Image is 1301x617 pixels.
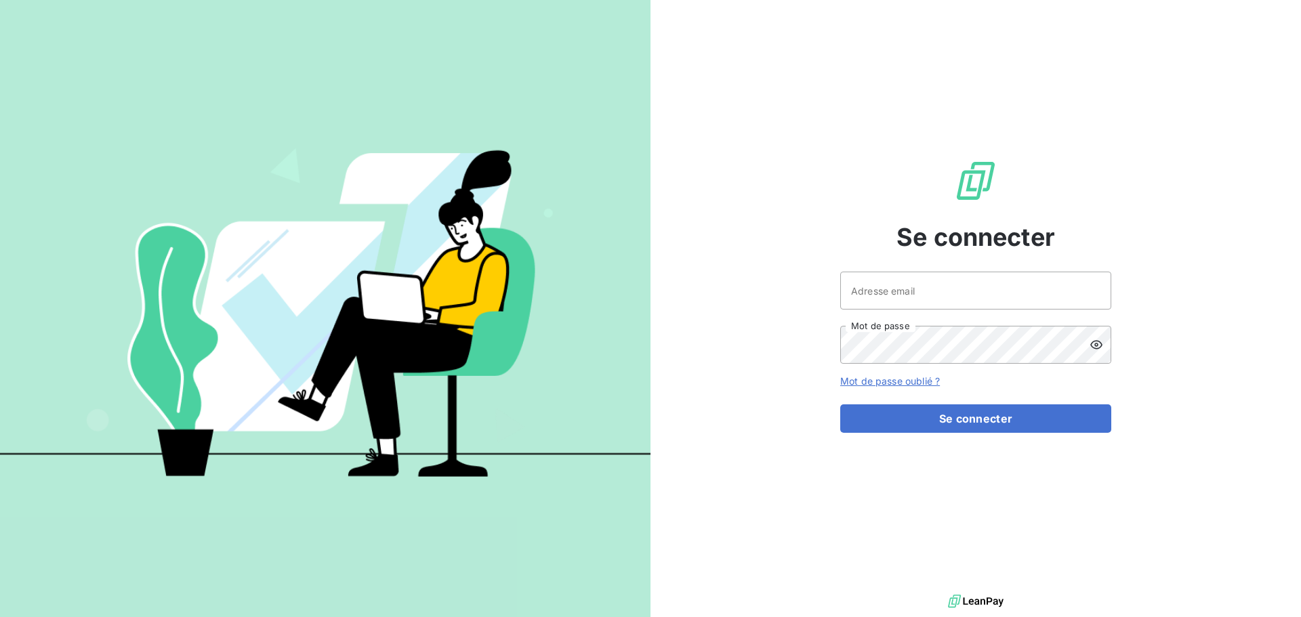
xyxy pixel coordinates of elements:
img: logo [948,591,1004,612]
button: Se connecter [840,404,1111,433]
span: Se connecter [896,219,1055,255]
img: Logo LeanPay [954,159,997,203]
input: placeholder [840,272,1111,310]
a: Mot de passe oublié ? [840,375,940,387]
